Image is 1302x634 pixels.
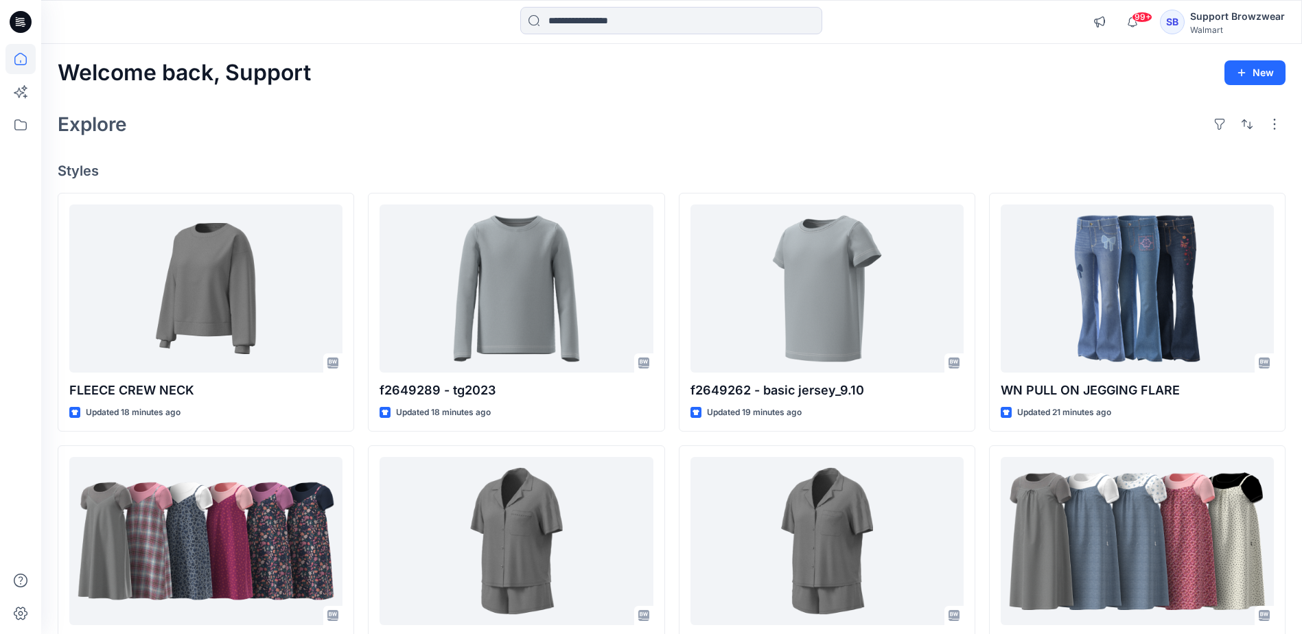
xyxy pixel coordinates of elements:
[58,60,311,86] h2: Welcome back, Support
[690,457,964,625] a: SS NOTCH SET
[1190,8,1285,25] div: Support Browzwear
[690,204,964,373] a: f2649262 - basic jersey_9.10
[1190,25,1285,35] div: Walmart
[1001,457,1274,625] a: WM0613N-WN BOW CAMI DRESS
[58,163,1286,179] h4: Styles
[690,381,964,400] p: f2649262 - basic jersey_9.10
[1017,406,1111,420] p: Updated 21 minutes ago
[86,406,181,420] p: Updated 18 minutes ago
[1001,381,1274,400] p: WN PULL ON JEGGING FLARE
[380,381,653,400] p: f2649289 - tg2023
[380,204,653,373] a: f2649289 - tg2023
[69,381,342,400] p: FLEECE CREW NECK
[1132,12,1152,23] span: 99+
[69,204,342,373] a: FLEECE CREW NECK
[58,113,127,135] h2: Explore
[707,406,802,420] p: Updated 19 minutes ago
[69,457,342,625] a: WM0614N_WN VNECK CAMI DRESS
[1160,10,1185,34] div: SB
[1001,204,1274,373] a: WN PULL ON JEGGING FLARE
[396,406,491,420] p: Updated 18 minutes ago
[380,457,653,625] a: SS NOTCH SET W PIPING
[1224,60,1286,85] button: New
